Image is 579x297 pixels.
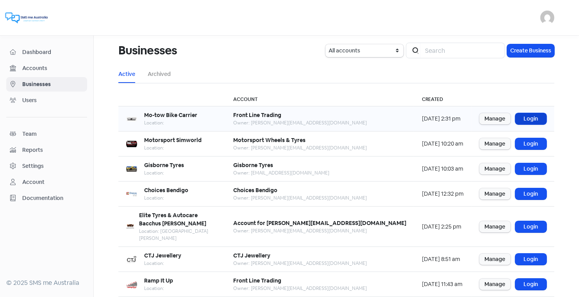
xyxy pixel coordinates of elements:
[144,194,188,202] div: Location:
[6,77,87,92] a: Businesses
[233,194,367,202] div: Owner: [PERSON_NAME][EMAIL_ADDRESS][DOMAIN_NAME]
[515,188,547,200] a: Login
[144,137,202,144] b: Motorsport Simworld
[233,112,281,119] b: Front Line Trading
[6,93,87,108] a: Users
[515,113,547,124] a: Login
[422,140,464,148] div: [DATE] 10:20 am
[139,212,206,227] b: Elite Tyres & Autocare Bacchus [PERSON_NAME]
[515,138,547,149] a: Login
[414,93,472,106] th: Created
[515,254,547,265] a: Login
[144,285,173,292] div: Location:
[144,187,188,194] b: Choices Bendigo
[233,220,406,227] b: Account for [PERSON_NAME][EMAIL_ADDRESS][DOMAIN_NAME]
[479,279,511,290] a: Manage
[233,187,277,194] b: Choices Bendigo
[144,169,184,176] div: Location:
[479,254,511,265] a: Manage
[479,163,511,175] a: Manage
[422,115,464,123] div: [DATE] 2:31 pm
[22,130,84,138] span: Team
[144,112,197,119] b: Mo-tow Bike Carrier
[233,137,306,144] b: Motorsport Wheels & Tyres
[515,279,547,290] a: Login
[144,119,197,126] div: Location:
[233,162,273,169] b: Gisborne Tyres
[225,93,414,106] th: Account
[233,169,329,176] div: Owner: [EMAIL_ADDRESS][DOMAIN_NAME]
[420,43,505,58] input: Search
[507,44,554,57] button: Create Business
[233,252,270,259] b: CTJ Jewellery
[233,285,367,292] div: Owner: [PERSON_NAME][EMAIL_ADDRESS][DOMAIN_NAME]
[126,221,134,232] img: 66d538de-5a83-4c3b-bc95-2d621ac501ae-250x250.png
[22,162,44,170] div: Settings
[479,113,511,124] a: Manage
[126,254,137,265] img: 7be11b49-75b7-437a-b653-4ef32f684f53-250x250.png
[540,11,554,25] img: User
[515,163,547,175] a: Login
[126,189,137,200] img: 0e827074-2277-4e51-9f29-4863781f49ff-250x250.png
[233,260,367,267] div: Owner: [PERSON_NAME][EMAIL_ADDRESS][DOMAIN_NAME]
[6,143,87,157] a: Reports
[6,45,87,59] a: Dashboard
[479,188,511,200] a: Manage
[22,194,84,202] span: Documentation
[6,175,87,189] a: Account
[144,162,184,169] b: Gisborne Tyres
[144,144,202,151] div: Location:
[148,70,171,78] a: Archived
[422,223,464,231] div: [DATE] 2:25 pm
[233,227,406,234] div: Owner: [PERSON_NAME][EMAIL_ADDRESS][DOMAIN_NAME]
[139,228,218,242] div: Location: [GEOGRAPHIC_DATA][PERSON_NAME]
[479,221,511,232] a: Manage
[22,146,84,154] span: Reports
[422,280,464,288] div: [DATE] 11:43 am
[118,70,135,78] a: Active
[422,165,464,173] div: [DATE] 10:03 am
[144,260,181,267] div: Location:
[126,164,137,175] img: 63d568eb-2aa7-4a3e-ac80-3fa331f9deb7-250x250.png
[6,159,87,173] a: Settings
[6,127,87,141] a: Team
[118,38,177,63] h1: Businesses
[22,178,45,186] div: Account
[126,113,137,124] img: fe3a614c-30e4-438f-9f59-e4c543db84eb-250x250.png
[126,139,137,149] img: f04f9500-df2d-4bc6-9216-70fe99c8ada6-250x250.png
[144,252,181,259] b: CTJ Jewellery
[422,255,464,263] div: [DATE] 8:51 am
[22,96,84,104] span: Users
[515,221,547,232] a: Login
[422,190,464,198] div: [DATE] 12:32 pm
[233,277,281,284] b: Front Line Trading
[22,48,84,56] span: Dashboard
[6,61,87,76] a: Accounts
[22,64,84,72] span: Accounts
[126,279,137,290] img: 35f4c1ad-4f2e-48ad-ab30-5155fdf70f3d-250x250.png
[233,119,367,126] div: Owner: [PERSON_NAME][EMAIL_ADDRESS][DOMAIN_NAME]
[6,191,87,205] a: Documentation
[6,278,87,288] div: © 2025 SMS me Australia
[22,80,84,88] span: Businesses
[479,138,511,149] a: Manage
[144,277,173,284] b: Ramp It Up
[233,144,367,151] div: Owner: [PERSON_NAME][EMAIL_ADDRESS][DOMAIN_NAME]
